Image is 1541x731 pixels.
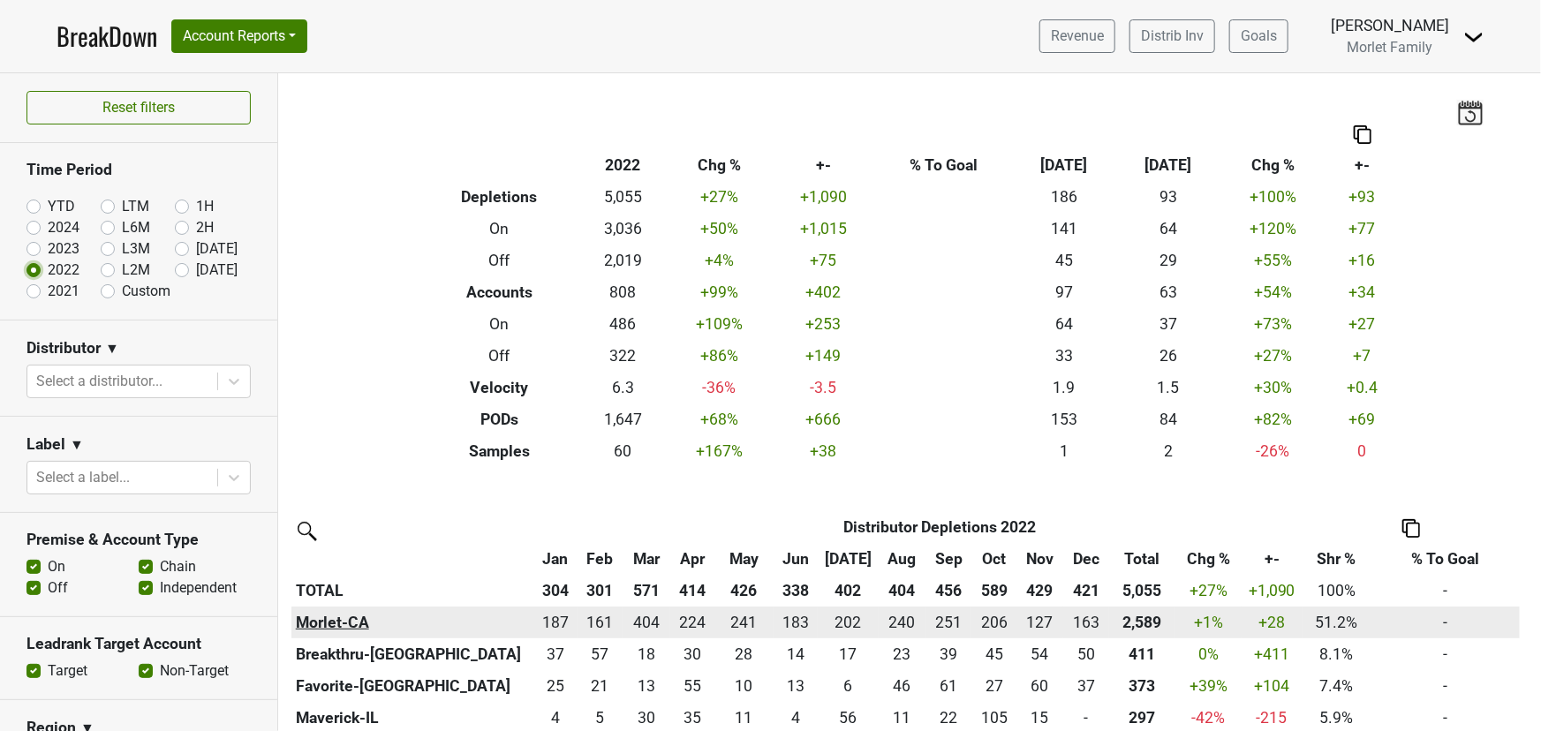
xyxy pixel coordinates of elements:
[26,91,251,124] button: Reset filters
[1246,643,1298,666] div: +411
[1109,607,1175,638] th: 2589.245
[667,245,771,276] td: +4 %
[582,611,618,634] div: 161
[533,543,578,575] th: Jan: activate to sort column ascending
[627,643,666,666] div: 18
[719,706,768,729] div: 11
[1039,19,1115,53] a: Revenue
[48,577,68,599] label: Off
[771,435,875,467] td: +38
[1016,607,1063,638] td: 127
[1016,670,1063,702] td: 59.667
[1116,276,1220,308] td: 63
[1220,403,1325,435] td: +82 %
[122,281,170,302] label: Custom
[533,670,578,702] td: 25.166
[578,511,1302,543] th: Distributor Depletions 2022
[1116,181,1220,213] td: 93
[1116,403,1220,435] td: 84
[818,543,878,575] th: Jul: activate to sort column ascending
[667,276,771,308] td: +99 %
[1175,543,1242,575] th: Chg %: activate to sort column ascending
[1229,19,1288,53] a: Goals
[48,556,65,577] label: On
[719,643,768,666] div: 28
[1012,372,1116,403] td: 1.9
[1109,575,1175,607] th: 5,055
[1326,181,1400,213] td: +93
[1012,308,1116,340] td: 64
[1175,670,1242,702] td: +39 %
[1063,543,1109,575] th: Dec: activate to sort column ascending
[675,643,711,666] div: 30
[623,575,670,607] th: 571
[1326,403,1400,435] td: +69
[976,674,1012,697] div: 27
[774,638,819,670] td: 14
[1116,149,1220,181] th: [DATE]
[926,543,972,575] th: Sep: activate to sort column ascending
[1012,213,1116,245] td: 141
[48,217,79,238] label: 2024
[1021,674,1059,697] div: 60
[578,607,623,638] td: 161.166
[1109,638,1175,670] th: 411.486
[670,670,715,702] td: 54.669
[26,435,65,454] h3: Label
[818,607,878,638] td: 201.918
[579,403,667,435] td: 1,647
[926,575,972,607] th: 456
[1326,245,1400,276] td: +16
[1190,582,1228,599] span: +27%
[1457,100,1484,124] img: last_updated_date
[774,670,819,702] td: 12.583
[537,643,573,666] div: 37
[976,611,1012,634] div: 206
[1371,543,1520,575] th: % To Goal: activate to sort column ascending
[623,607,670,638] td: 404.333
[160,577,237,599] label: Independent
[926,638,972,670] td: 38.505
[419,340,579,372] th: Off
[1068,611,1105,634] div: 163
[818,575,878,607] th: 402
[537,674,573,697] div: 25
[1021,643,1059,666] div: 54
[670,575,715,607] th: 414
[623,638,670,670] td: 18.415
[1063,670,1109,702] td: 36.502
[771,213,875,245] td: +1,015
[926,670,972,702] td: 60.667
[1129,19,1215,53] a: Distrib Inv
[1114,674,1171,697] div: 373
[774,607,819,638] td: 183.499
[1326,340,1400,372] td: +7
[419,372,579,403] th: Velocity
[160,556,196,577] label: Chain
[1326,276,1400,308] td: +34
[1175,607,1242,638] td: +1 %
[582,706,618,729] div: 5
[1012,435,1116,467] td: 1
[1116,245,1220,276] td: 29
[882,674,921,697] div: 46
[774,575,819,607] th: 338
[667,340,771,372] td: +86 %
[1175,638,1242,670] td: 0 %
[419,245,579,276] th: Off
[578,638,623,670] td: 56.833
[291,670,533,702] th: Favorite-[GEOGRAPHIC_DATA]
[1109,543,1175,575] th: Total: activate to sort column ascending
[971,575,1016,607] th: 589
[670,543,715,575] th: Apr: activate to sort column ascending
[533,607,578,638] td: 186.833
[1303,543,1371,575] th: Shr %: activate to sort column ascending
[1303,607,1371,638] td: 51.2%
[579,149,667,181] th: 2022
[771,181,875,213] td: +1,090
[1116,372,1220,403] td: 1.5
[667,403,771,435] td: +68 %
[1402,519,1420,538] img: Copy to clipboard
[419,276,579,308] th: Accounts
[582,643,618,666] div: 57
